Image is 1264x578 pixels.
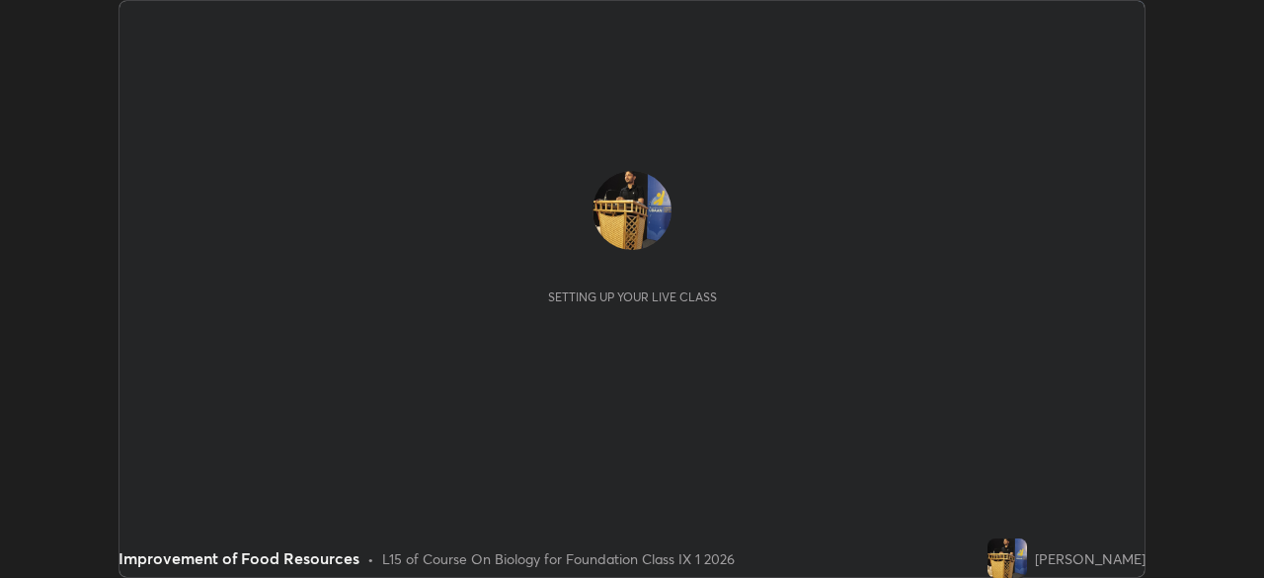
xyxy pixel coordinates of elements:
img: 85f081f3e11b4d7d86867c73019bb5c5.jpg [592,171,671,250]
div: [PERSON_NAME] [1035,548,1145,569]
img: 85f081f3e11b4d7d86867c73019bb5c5.jpg [987,538,1027,578]
div: Improvement of Food Resources [118,546,359,570]
div: • [367,548,374,569]
div: Setting up your live class [548,289,717,304]
div: L15 of Course On Biology for Foundation Class IX 1 2026 [382,548,735,569]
